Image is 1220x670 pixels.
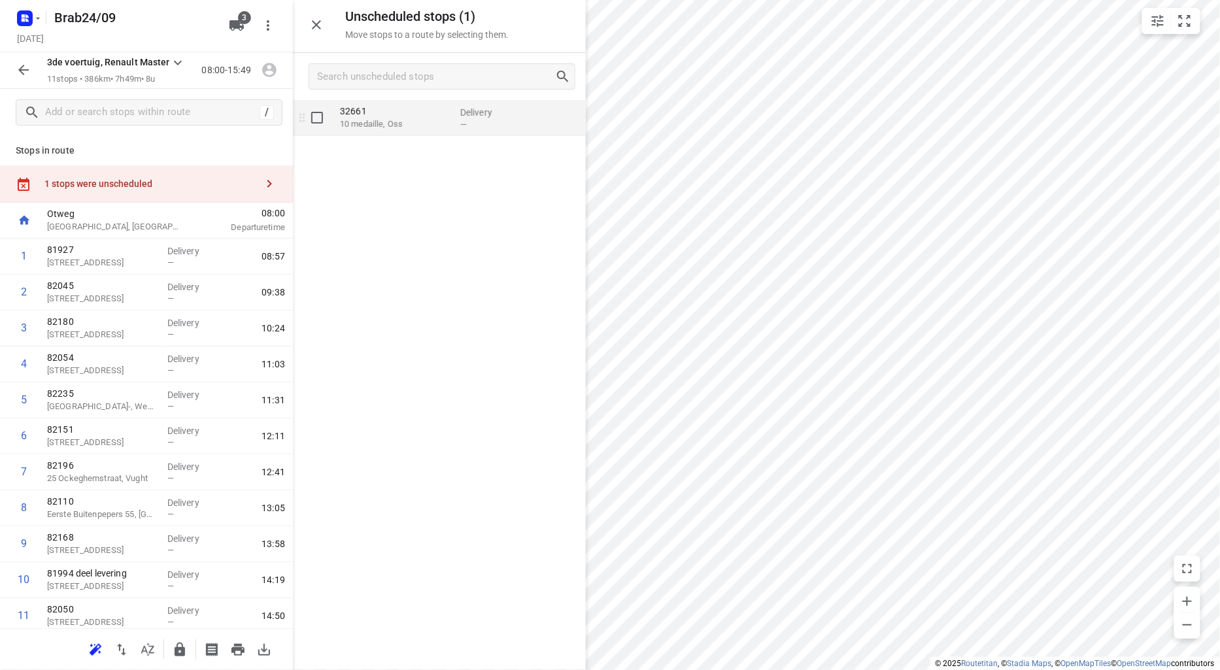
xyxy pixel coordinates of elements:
p: Delivery [167,496,216,509]
div: Search [555,69,575,84]
span: — [167,617,174,627]
h5: Rename [49,7,218,28]
button: Fit zoom [1172,8,1198,34]
div: small contained button group [1142,8,1200,34]
span: — [167,473,174,483]
p: Delivery [167,460,216,473]
span: — [167,365,174,375]
span: 13:58 [262,537,285,550]
div: 9 [21,537,27,550]
div: 2 [21,286,27,298]
div: 1 stops were unscheduled [44,178,256,189]
div: 11 [18,609,30,622]
p: Delivery [167,388,216,401]
div: 3 [21,322,27,334]
a: OpenMapTiles [1061,659,1111,668]
div: 6 [21,429,27,442]
h5: Project date [12,31,49,46]
p: Stops in route [16,144,277,158]
p: 81994 deel levering [47,567,157,580]
a: Routetitan [962,659,998,668]
button: Lock route [167,637,193,663]
button: Map settings [1145,8,1171,34]
p: Hermoesestraat 11, Zennewijnen [47,256,157,269]
input: Add or search stops within route [45,103,260,123]
p: Departure time [199,221,285,234]
p: Delivery [167,244,216,258]
div: 1 [21,250,27,262]
p: [STREET_ADDRESS] [47,616,157,629]
p: Delivery [167,316,216,329]
span: 11:31 [262,394,285,407]
a: OpenStreetMap [1117,659,1172,668]
p: Delivery [167,604,216,617]
span: 08:57 [262,250,285,263]
div: / [260,105,274,120]
button: 3 [224,12,250,39]
p: Delivery [167,532,216,545]
div: 8 [21,501,27,514]
span: — [167,437,174,447]
p: 3de voertuig, Renault Master [47,56,170,69]
span: 12:11 [262,429,285,443]
p: 25 Ockeghemstraat, Vught [47,472,157,485]
p: Stationsstraat 70, Druten [47,292,157,305]
p: Eerste Buitenpepers 55, 's-hertogenbosch [47,508,157,521]
p: Rode Kruislaan 83, Eindhoven [47,364,157,377]
li: © 2025 , © , © © contributors [936,659,1215,668]
span: 10:24 [262,322,285,335]
p: 32661 [340,105,450,118]
span: — [460,120,467,129]
p: Delivery [460,106,509,119]
p: 82180 [47,315,157,328]
p: Delivery [167,352,216,365]
span: Select [304,105,330,131]
p: 10 medaille, Oss [340,118,450,131]
p: [GEOGRAPHIC_DATA], [GEOGRAPHIC_DATA] [47,220,183,233]
span: Reverse route [109,643,135,655]
p: Delivery [167,568,216,581]
div: grid [293,100,586,669]
div: 10 [18,573,30,586]
input: Search unscheduled stops [317,67,555,87]
span: — [167,258,174,267]
div: 4 [21,358,27,370]
div: 7 [21,465,27,478]
p: Move stops to a route by selecting them. [345,29,509,40]
h5: Unscheduled stops ( 1 ) [345,9,509,24]
p: Valkenstraat 18, Teteringen [47,544,157,557]
p: [STREET_ADDRESS] [47,328,157,341]
p: Karolusstraat 4, Oosterhout [47,580,157,593]
p: 82196 [47,459,157,472]
span: 09:38 [262,286,285,299]
span: 14:50 [262,609,285,622]
span: Print route [225,643,251,655]
span: 12:41 [262,465,285,478]
p: 82054 [47,351,157,364]
a: Stadia Maps [1008,659,1052,668]
span: — [167,329,174,339]
p: 82110 [47,495,157,508]
p: Otweg [47,207,183,220]
p: 82168 [47,531,157,544]
span: 3 [238,11,251,24]
span: Assign driver [256,63,282,76]
span: 13:05 [262,501,285,514]
span: — [167,581,174,591]
span: Download route [251,643,277,655]
span: 14:19 [262,573,285,586]
span: Sort by time window [135,643,161,655]
p: 82045 [47,279,157,292]
span: 11:03 [262,358,285,371]
span: Reoptimize route [82,643,109,655]
button: Close [303,12,330,38]
p: 82050 [47,603,157,616]
p: 81927 [47,243,157,256]
p: 82235 [47,387,157,400]
span: — [167,293,174,303]
span: 08:00 [199,207,285,220]
button: More [255,12,281,39]
p: Akkerstraat 10, Schijndel [47,436,157,449]
span: Print shipping labels [199,643,225,655]
span: — [167,401,174,411]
